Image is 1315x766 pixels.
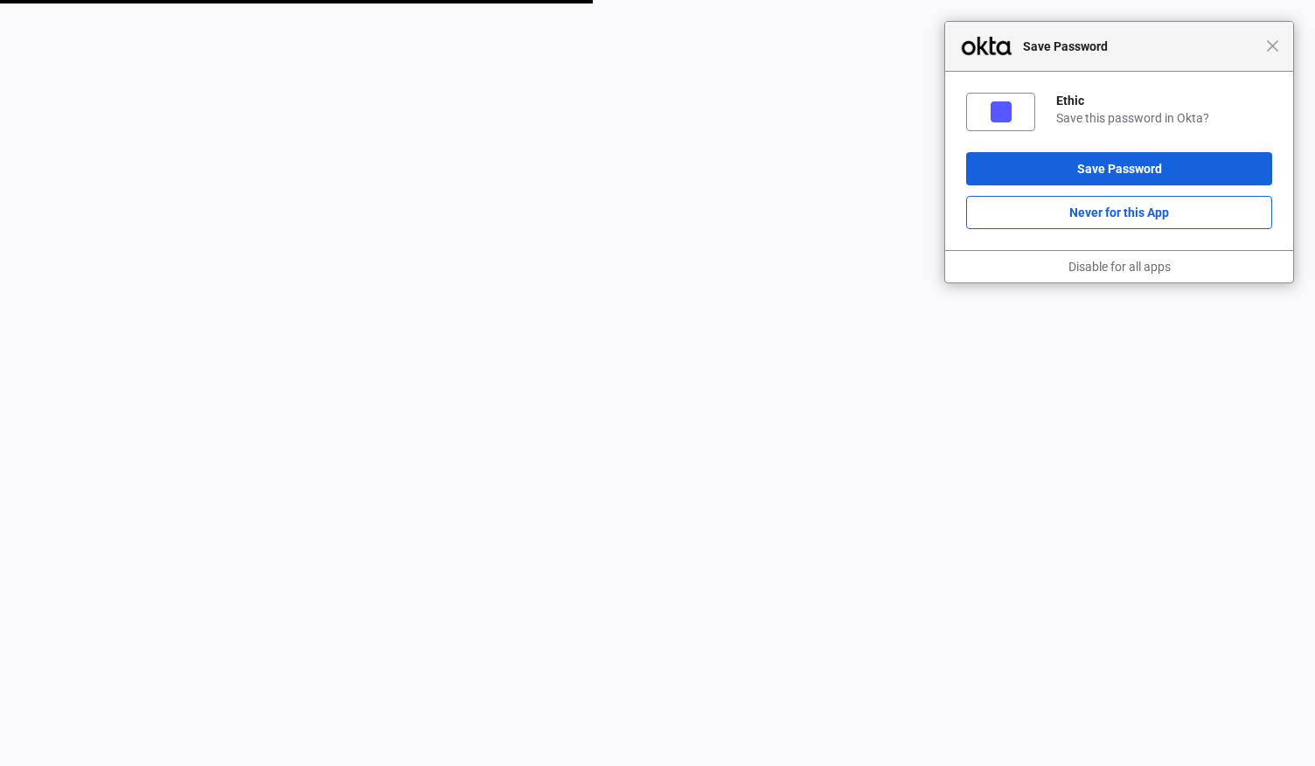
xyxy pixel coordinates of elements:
button: Save Password [966,152,1272,185]
img: 2mVHzwAAAAGSURBVAMAlJl0QTwKUxYAAAAASUVORK5CYII= [987,98,1015,126]
div: Save this password in Okta? [1056,110,1272,126]
span: Save Password [1014,36,1266,57]
div: Ethic [1056,93,1272,108]
span: Close [1266,39,1279,52]
button: Never for this App [966,196,1272,229]
a: Disable for all apps [1068,260,1171,274]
